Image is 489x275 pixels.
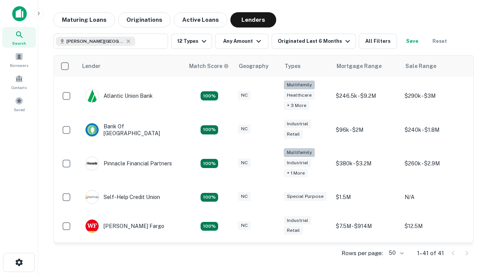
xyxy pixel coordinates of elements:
span: Saved [14,107,25,113]
button: Save your search to get updates of matches that match your search criteria. [400,34,424,49]
div: Retail [284,130,303,139]
td: $290k - $3M [401,77,470,115]
th: Sale Range [401,55,470,77]
div: Geography [239,61,269,71]
button: Lenders [230,12,276,27]
div: Matching Properties: 15, hasApolloMatch: undefined [201,222,218,231]
button: Originations [118,12,171,27]
button: Any Amount [215,34,269,49]
p: 1–41 of 41 [417,249,444,258]
span: Search [12,40,26,46]
th: Mortgage Range [332,55,401,77]
a: Search [2,27,36,48]
th: Lender [78,55,185,77]
th: Geography [234,55,280,77]
div: Capitalize uses an advanced AI algorithm to match your search with the best lender. The match sco... [189,62,229,70]
button: Active Loans [174,12,227,27]
div: Bank Of [GEOGRAPHIC_DATA] [85,123,177,137]
button: All Filters [359,34,397,49]
div: [PERSON_NAME] Fargo [85,219,164,233]
a: Contacts [2,71,36,92]
th: Types [280,55,332,77]
img: picture [86,157,99,170]
td: $380k - $3.2M [332,144,401,183]
iframe: Chat Widget [451,214,489,251]
a: Borrowers [2,49,36,70]
div: NC [238,91,251,100]
img: picture [86,89,99,102]
img: picture [86,191,99,204]
div: Matching Properties: 15, hasApolloMatch: undefined [201,125,218,134]
button: Originated Last 6 Months [272,34,356,49]
a: Saved [2,94,36,114]
img: picture [86,123,99,136]
div: + 3 more [284,101,309,110]
div: Healthcare [284,91,315,100]
td: $12.5M [401,212,470,241]
div: + 1 more [284,169,308,178]
div: 50 [386,247,405,259]
span: Contacts [11,84,27,91]
div: Types [285,61,301,71]
img: picture [86,220,99,233]
td: $96k - $2M [332,115,401,144]
td: $260k - $2.9M [401,144,470,183]
div: Industrial [284,159,311,167]
button: Maturing Loans [53,12,115,27]
div: Retail [284,226,303,235]
td: N/A [401,183,470,212]
div: Lender [82,61,100,71]
button: Reset [427,34,452,49]
div: Special Purpose [284,192,327,201]
td: $246.5k - $9.2M [332,77,401,115]
span: Borrowers [10,62,28,68]
div: Multifamily [284,148,315,157]
span: [PERSON_NAME][GEOGRAPHIC_DATA], [GEOGRAPHIC_DATA] [66,38,124,45]
p: Rows per page: [342,249,383,258]
div: NC [238,192,251,201]
div: Self-help Credit Union [85,190,160,204]
div: NC [238,125,251,133]
div: Matching Properties: 24, hasApolloMatch: undefined [201,159,218,168]
button: 12 Types [171,34,212,49]
td: $1.5M [332,183,401,212]
div: Multifamily [284,81,315,89]
div: Mortgage Range [337,61,382,71]
div: Sale Range [405,61,436,71]
td: $7.5M - $914M [332,212,401,241]
div: Originated Last 6 Months [278,37,352,46]
h6: Match Score [189,62,227,70]
div: Pinnacle Financial Partners [85,157,172,170]
img: capitalize-icon.png [12,6,27,21]
td: $240k - $1.8M [401,115,470,144]
div: Industrial [284,120,311,128]
div: Industrial [284,216,311,225]
th: Capitalize uses an advanced AI algorithm to match your search with the best lender. The match sco... [185,55,234,77]
div: NC [238,159,251,167]
div: Matching Properties: 11, hasApolloMatch: undefined [201,193,218,202]
div: NC [238,221,251,230]
div: Atlantic Union Bank [85,89,153,103]
div: Matching Properties: 14, hasApolloMatch: undefined [201,91,218,100]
